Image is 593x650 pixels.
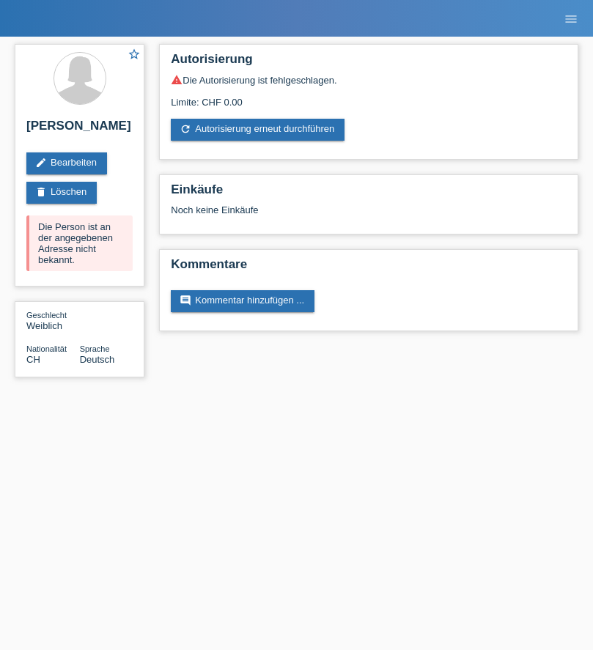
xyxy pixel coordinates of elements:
[180,123,191,135] i: refresh
[171,74,567,86] div: Die Autorisierung ist fehlgeschlagen.
[128,48,141,63] a: star_border
[80,344,110,353] span: Sprache
[26,119,133,141] h2: [PERSON_NAME]
[35,186,47,198] i: delete
[171,86,567,108] div: Limite: CHF 0.00
[556,14,586,23] a: menu
[171,74,183,86] i: warning
[26,309,80,331] div: Weiblich
[26,354,40,365] span: Schweiz
[171,290,314,312] a: commentKommentar hinzufügen ...
[564,12,578,26] i: menu
[171,52,567,74] h2: Autorisierung
[35,157,47,169] i: edit
[26,344,67,353] span: Nationalität
[26,311,67,320] span: Geschlecht
[80,354,115,365] span: Deutsch
[26,182,97,204] a: deleteLöschen
[171,182,567,204] h2: Einkäufe
[171,257,567,279] h2: Kommentare
[171,119,345,141] a: refreshAutorisierung erneut durchführen
[180,295,191,306] i: comment
[26,152,107,174] a: editBearbeiten
[128,48,141,61] i: star_border
[171,204,567,226] div: Noch keine Einkäufe
[26,215,133,271] div: Die Person ist an der angegebenen Adresse nicht bekannt.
